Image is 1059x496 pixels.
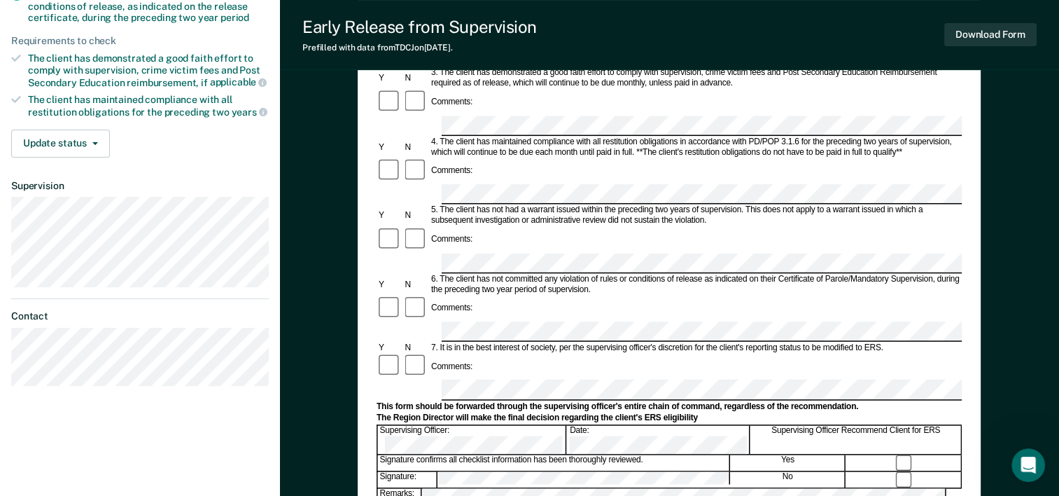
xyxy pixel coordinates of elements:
[1011,448,1045,482] iframe: Intercom live chat
[429,137,962,158] div: 4. The client has maintained compliance with all restitution obligations in accordance with PD/PO...
[429,205,962,226] div: 5. The client has not had a warrant issued within the preceding two years of supervision. This do...
[568,425,750,455] div: Date:
[377,211,402,221] div: Y
[28,94,269,118] div: The client has maintained compliance with all restitution obligations for the preceding two
[429,97,475,107] div: Comments:
[429,68,962,89] div: 3. The client has demonstrated a good faith effort to comply with supervision, crime victim fees ...
[403,211,429,221] div: N
[378,472,437,488] div: Signature:
[11,180,269,192] dt: Supervision
[403,73,429,83] div: N
[429,303,475,314] div: Comments:
[377,343,402,353] div: Y
[944,23,1037,46] button: Download Form
[403,142,429,153] div: N
[220,12,249,23] span: period
[11,35,269,47] div: Requirements to check
[403,343,429,353] div: N
[11,130,110,158] button: Update status
[377,401,962,412] div: This form should be forwarded through the supervising officer's entire chain of command, regardle...
[429,235,475,245] div: Comments:
[403,280,429,290] div: N
[378,455,730,471] div: Signature confirms all checklist information has been thoroughly reviewed.
[378,425,567,455] div: Supervising Officer:
[731,472,846,488] div: No
[429,343,962,353] div: 7. It is in the best interest of society, per the supervising officer's discretion for the client...
[302,43,537,53] div: Prefilled with data from TDCJ on [DATE] .
[751,425,962,455] div: Supervising Officer Recommend Client for ERS
[28,53,269,88] div: The client has demonstrated a good faith effort to comply with supervision, crime victim fees and...
[731,455,846,471] div: Yes
[377,413,962,423] div: The Region Director will make the final decision regarding the client's ERS eligibility
[302,17,537,37] div: Early Release from Supervision
[232,106,267,118] span: years
[210,76,267,88] span: applicable
[377,142,402,153] div: Y
[429,361,475,372] div: Comments:
[11,310,269,322] dt: Contact
[377,73,402,83] div: Y
[429,274,962,295] div: 6. The client has not committed any violation of rules or conditions of release as indicated on t...
[377,280,402,290] div: Y
[429,166,475,177] div: Comments:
